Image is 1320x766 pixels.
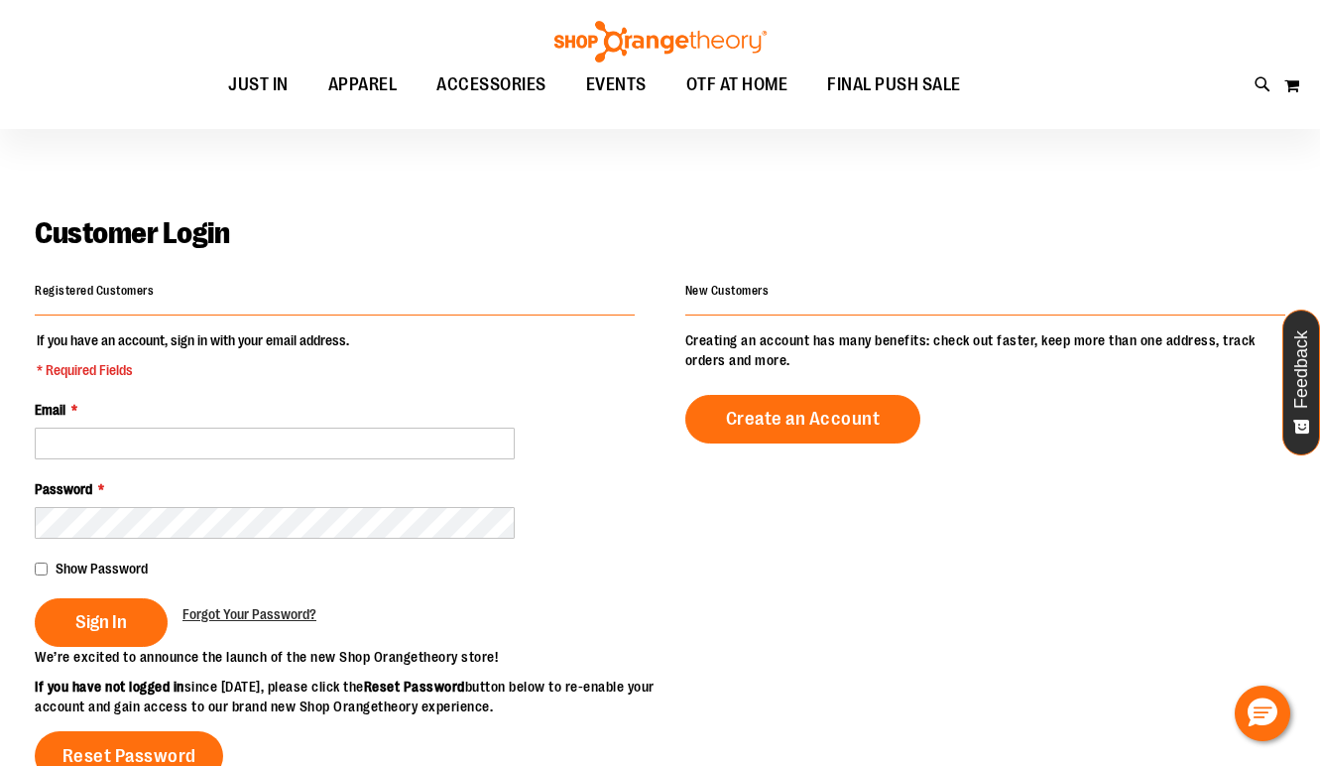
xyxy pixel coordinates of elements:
button: Hello, have a question? Let’s chat. [1235,686,1290,741]
span: ACCESSORIES [436,63,546,107]
span: OTF AT HOME [686,63,788,107]
strong: Registered Customers [35,284,154,298]
span: * Required Fields [37,360,349,380]
span: Create an Account [726,408,881,430]
a: APPAREL [308,63,418,108]
strong: If you have not logged in [35,679,184,695]
span: JUST IN [228,63,289,107]
span: Feedback [1292,330,1311,409]
span: Email [35,402,65,418]
p: We’re excited to announce the launch of the new Shop Orangetheory store! [35,647,660,667]
span: Show Password [56,561,148,576]
button: Feedback - Show survey [1282,310,1320,455]
img: Shop Orangetheory [551,21,770,63]
a: Forgot Your Password? [182,604,316,624]
p: since [DATE], please click the button below to re-enable your account and gain access to our bran... [35,677,660,716]
span: Forgot Your Password? [182,606,316,622]
span: Customer Login [35,216,229,250]
a: EVENTS [566,63,666,108]
a: OTF AT HOME [666,63,808,108]
a: JUST IN [208,63,308,108]
strong: New Customers [685,284,770,298]
strong: Reset Password [364,679,465,695]
a: FINAL PUSH SALE [807,63,981,108]
span: Password [35,481,92,497]
a: Create an Account [685,395,921,444]
button: Sign In [35,598,168,647]
p: Creating an account has many benefits: check out faster, keep more than one address, track orders... [685,330,1285,370]
span: APPAREL [328,63,398,107]
span: EVENTS [586,63,647,107]
legend: If you have an account, sign in with your email address. [35,330,351,380]
span: FINAL PUSH SALE [827,63,961,107]
span: Sign In [75,611,127,633]
a: ACCESSORIES [417,63,566,108]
